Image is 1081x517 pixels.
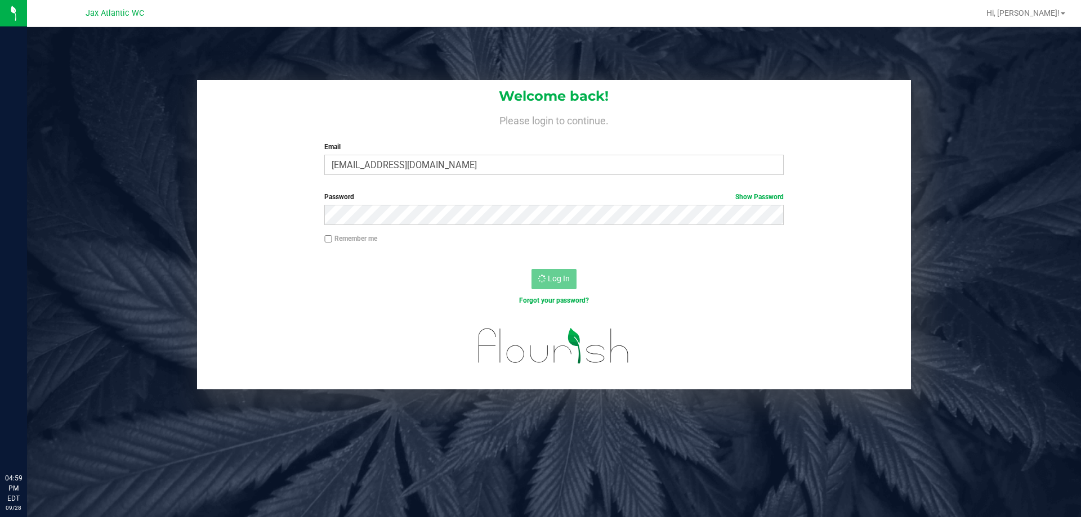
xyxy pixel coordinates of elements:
[5,503,22,512] p: 09/28
[324,193,354,201] span: Password
[324,235,332,243] input: Remember me
[531,269,577,289] button: Log In
[86,8,144,18] span: Jax Atlantic WC
[519,296,589,304] a: Forgot your password?
[197,113,911,126] h4: Please login to continue.
[735,193,784,201] a: Show Password
[324,142,783,152] label: Email
[986,8,1060,17] span: Hi, [PERSON_NAME]!
[464,317,643,375] img: flourish_logo.svg
[324,233,377,244] label: Remember me
[548,274,570,283] span: Log In
[197,89,911,104] h1: Welcome back!
[5,473,22,503] p: 04:59 PM EDT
